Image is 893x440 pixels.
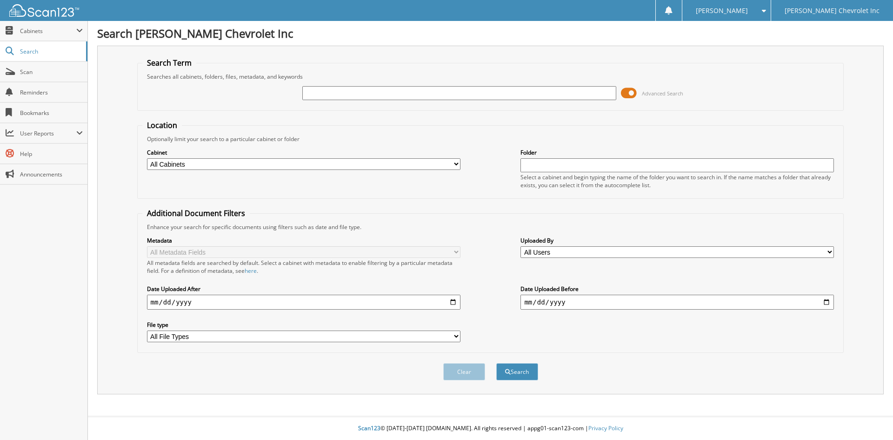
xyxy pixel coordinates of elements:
[496,363,538,380] button: Search
[696,8,748,14] span: [PERSON_NAME]
[97,26,884,41] h1: Search [PERSON_NAME] Chevrolet Inc
[20,109,83,117] span: Bookmarks
[142,223,839,231] div: Enhance your search for specific documents using filters such as date and file type.
[20,27,76,35] span: Cabinets
[147,295,460,310] input: start
[20,88,83,96] span: Reminders
[147,149,460,156] label: Cabinet
[142,73,839,81] div: Searches all cabinets, folders, files, metadata, and keywords
[520,237,834,244] label: Uploaded By
[88,417,893,440] div: © [DATE]-[DATE] [DOMAIN_NAME]. All rights reserved | appg01-scan123-com |
[588,424,623,432] a: Privacy Policy
[147,237,460,244] label: Metadata
[147,285,460,293] label: Date Uploaded After
[642,90,683,97] span: Advanced Search
[142,208,250,218] legend: Additional Document Filters
[443,363,485,380] button: Clear
[520,173,834,189] div: Select a cabinet and begin typing the name of the folder you want to search in. If the name match...
[147,321,460,329] label: File type
[147,259,460,275] div: All metadata fields are searched by default. Select a cabinet with metadata to enable filtering b...
[20,68,83,76] span: Scan
[20,47,81,55] span: Search
[9,4,79,17] img: scan123-logo-white.svg
[20,129,76,137] span: User Reports
[142,120,182,130] legend: Location
[142,58,196,68] legend: Search Term
[520,149,834,156] label: Folder
[245,267,257,275] a: here
[20,150,83,158] span: Help
[520,285,834,293] label: Date Uploaded Before
[20,170,83,178] span: Announcements
[142,135,839,143] div: Optionally limit your search to a particular cabinet or folder
[358,424,380,432] span: Scan123
[520,295,834,310] input: end
[785,8,880,14] span: [PERSON_NAME] Chevrolet Inc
